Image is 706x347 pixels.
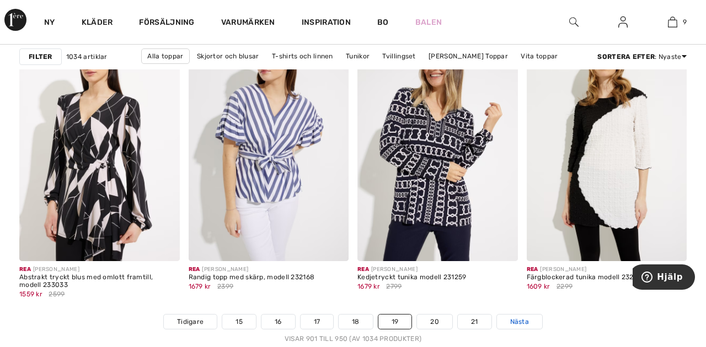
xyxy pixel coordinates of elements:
font: [PERSON_NAME] [371,266,418,273]
a: 15 [222,315,256,329]
font: Rea [19,266,31,273]
font: Rea [527,266,538,273]
a: Vita toppar [515,49,563,63]
font: 1559 kr [19,290,42,298]
img: Kedjetryckt tunika modell 231259. Midnattsblå/Multifärgad [357,21,518,262]
a: Tidigare [164,315,217,329]
iframe: Öppnar en widget där du kan hitta mer information [633,264,695,292]
img: Randig topp med skärp, modell 232168. Blå/Vit [189,21,349,262]
font: Färgblockerad tunika modell 232160 [527,273,645,281]
a: Varumärken [221,18,275,29]
a: 21 [458,315,491,329]
font: Tidigare [177,318,204,326]
nav: Sidnavigering [19,314,687,344]
font: 2299 [557,283,573,290]
font: 21 [471,318,478,326]
font: Abstrakt tryckt blus med omlott framtill, modell 233033 [19,273,153,289]
font: 2799 [386,283,402,290]
font: Nästa [510,318,529,326]
font: [PERSON_NAME] [540,266,586,273]
a: [PERSON_NAME] Toppar [423,49,514,63]
font: 1679 kr [189,283,211,290]
font: Sortera efter [597,53,655,61]
font: Tvillingset [382,52,415,60]
font: 1609 kr [527,283,550,290]
a: 16 [261,315,295,329]
font: 16 [275,318,282,326]
font: 17 [314,318,320,326]
font: T-shirts och linnen [272,52,333,60]
font: Försäljning [139,18,194,27]
font: Skjortor och blusar [197,52,259,60]
font: Alla toppar [147,52,183,60]
font: Rea [189,266,200,273]
font: Tunikor [346,52,370,60]
font: [PERSON_NAME] Toppar [429,52,508,60]
a: Logga in [609,15,637,29]
a: Alla toppar [141,48,189,64]
a: Försäljning [139,18,194,29]
font: Visar 901 till 950 (av 1034 produkter) [285,335,421,343]
a: Ny [44,18,55,29]
font: Rea [357,266,369,273]
img: 1ère Avenue [4,9,26,31]
font: Bo [377,18,389,27]
img: Färgblockerad tunika modell 232160. Svart/Vit [527,21,687,262]
a: Tunikor [340,49,375,63]
font: 20 [430,318,439,326]
font: Inspiration [302,18,351,27]
img: Abstrakt tryckt blus med omlott framtill, modell 233033. Svart/månsten [19,21,180,262]
font: Balen [415,18,442,27]
a: Bo [377,17,389,28]
font: 18 [352,318,360,326]
font: Kedjetryckt tunika modell 231259 [357,273,467,281]
font: 2399 [217,283,233,290]
font: 15 [236,318,243,326]
font: Filter [29,53,52,61]
font: 2599 [49,290,65,298]
font: 19 [392,318,399,326]
img: Min väska [668,15,677,29]
a: 17 [301,315,334,329]
font: 1679 kr [357,283,380,290]
a: Nästa [497,315,543,329]
font: 9 [683,18,687,26]
font: : Nyaste [655,53,681,61]
img: sök på webbplatsen [569,15,579,29]
font: Ny [44,18,55,27]
font: Varumärken [221,18,275,27]
a: Balen [415,17,442,28]
a: Tvillingset [377,49,421,63]
font: [PERSON_NAME] [202,266,248,273]
a: Skjortor och blusar [191,49,265,63]
a: 18 [339,315,373,329]
a: 19 [378,315,412,329]
img: Min information [618,15,628,29]
a: 9 [648,15,697,29]
font: Vita toppar [521,52,558,60]
font: Kläder [82,18,113,27]
font: 1034 artiklar [66,53,108,61]
font: [PERSON_NAME] [33,266,79,273]
a: T-shirts och linnen [266,49,339,63]
a: 20 [417,315,452,329]
a: Kläder [82,18,113,29]
font: Randig topp med skärp, modell 232168 [189,273,315,281]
